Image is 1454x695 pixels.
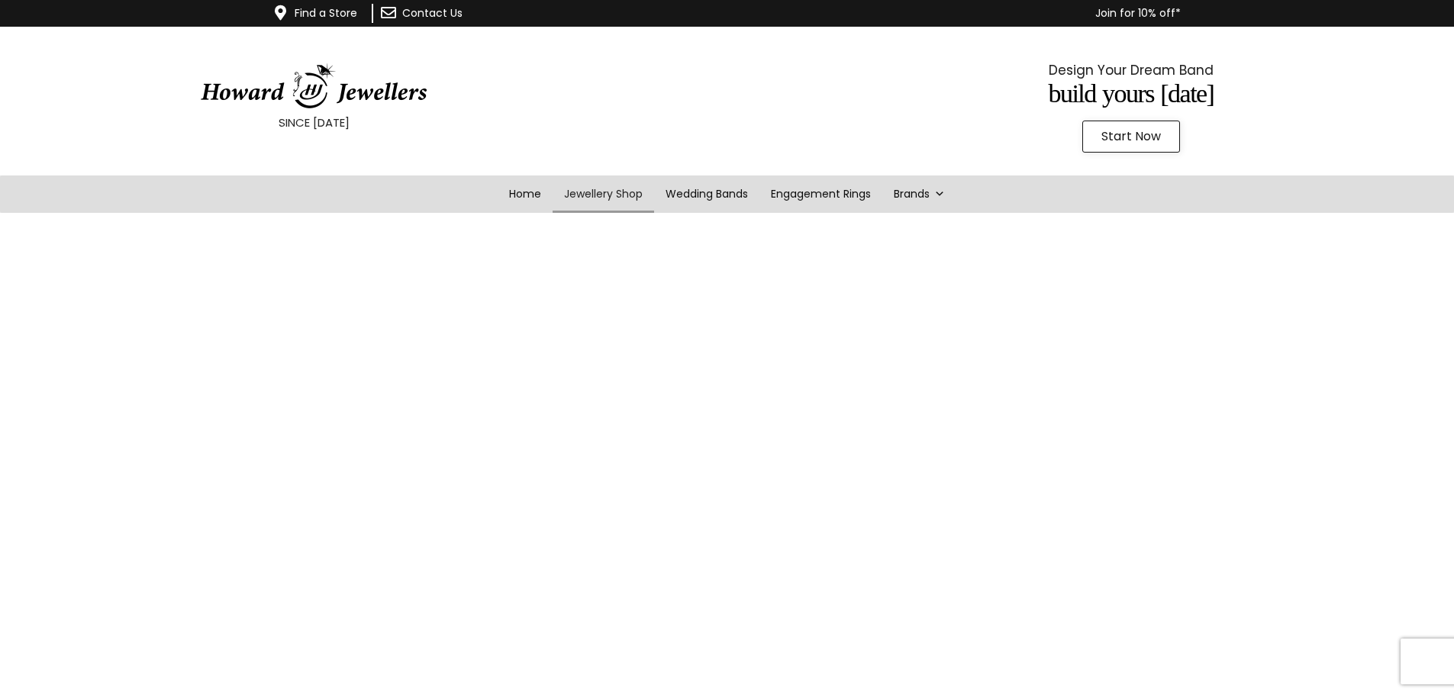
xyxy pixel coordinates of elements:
a: Contact Us [402,5,463,21]
a: Brands [882,175,956,213]
p: Join for 10% off* [552,4,1181,23]
a: Engagement Rings [759,175,882,213]
a: Find a Store [295,5,357,21]
a: Jewellery Shop [553,175,654,213]
span: Build Yours [DATE] [1049,79,1214,108]
a: Start Now [1082,121,1180,153]
a: Home [498,175,553,213]
img: HowardJewellersLogo-04 [199,63,428,109]
p: SINCE [DATE] [38,113,589,133]
span: Start Now [1101,130,1161,143]
a: Wedding Bands [654,175,759,213]
p: Design Your Dream Band [856,59,1407,82]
